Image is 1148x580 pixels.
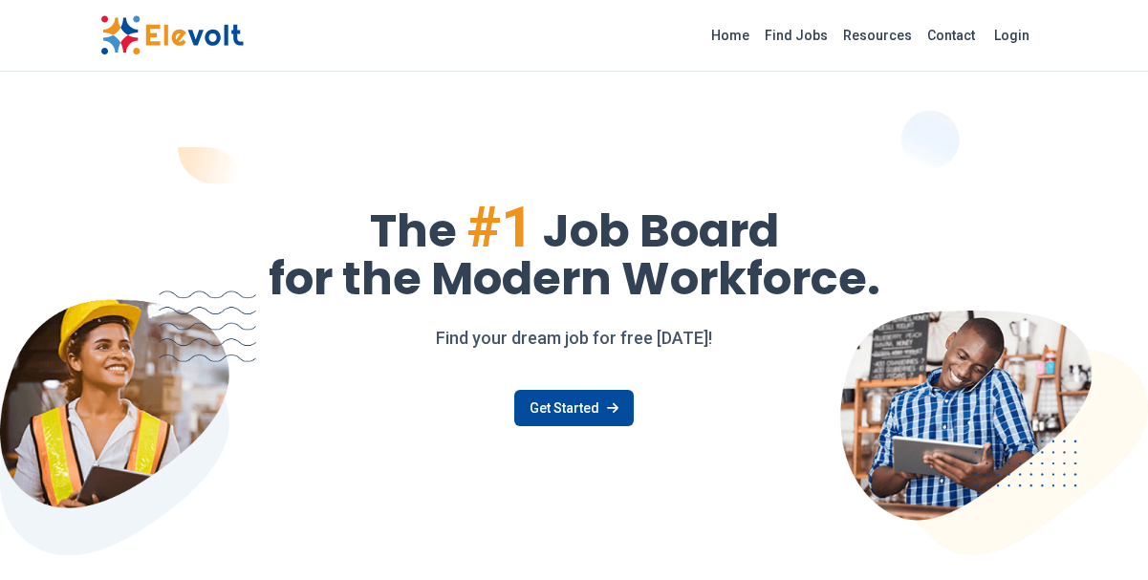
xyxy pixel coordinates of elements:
[920,20,983,51] a: Contact
[466,193,533,261] span: #1
[100,325,1049,352] p: Find your dream job for free [DATE]!
[757,20,835,51] a: Find Jobs
[983,16,1041,54] a: Login
[514,390,634,426] a: Get Started
[835,20,920,51] a: Resources
[100,15,244,55] img: Elevolt
[100,199,1049,302] h1: The Job Board for the Modern Workforce.
[704,20,757,51] a: Home
[1052,488,1148,580] iframe: Chat Widget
